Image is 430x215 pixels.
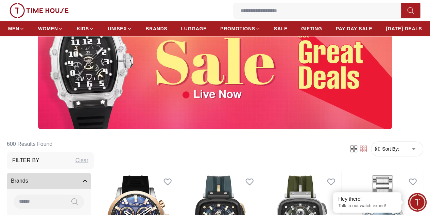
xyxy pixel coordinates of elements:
[38,5,392,129] img: ...
[301,22,322,35] a: GIFTING
[145,25,167,32] span: BRANDS
[8,22,24,35] a: MEN
[75,156,88,165] div: Clear
[381,145,399,152] span: Sort By:
[11,177,28,185] span: Brands
[77,25,89,32] span: KIDS
[408,193,427,212] div: Chat Widget
[374,145,399,152] button: Sort By:
[386,22,422,35] a: [DATE] DEALS
[108,22,132,35] a: UNISEX
[108,25,127,32] span: UNISEX
[10,3,69,18] img: ...
[220,22,260,35] a: PROMOTIONS
[181,25,207,32] span: LUGGAGE
[336,22,372,35] a: PAY DAY SALE
[12,156,39,165] h3: Filter By
[274,22,288,35] a: SALE
[38,25,58,32] span: WOMEN
[7,173,91,189] button: Brands
[386,25,422,32] span: [DATE] DEALS
[77,22,94,35] a: KIDS
[336,25,372,32] span: PAY DAY SALE
[274,25,288,32] span: SALE
[338,196,396,202] div: Hey there!
[38,22,63,35] a: WOMEN
[7,136,94,152] h6: 600 Results Found
[8,25,19,32] span: MEN
[338,203,396,209] p: Talk to our watch expert!
[181,22,207,35] a: LUGGAGE
[145,22,167,35] a: BRANDS
[301,25,322,32] span: GIFTING
[220,25,255,32] span: PROMOTIONS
